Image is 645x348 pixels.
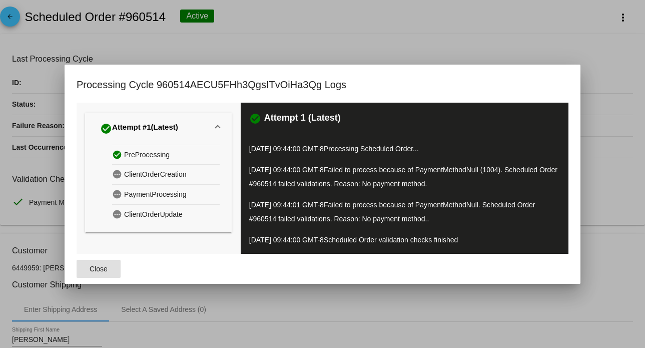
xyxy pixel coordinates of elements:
[249,113,261,125] mat-icon: check_circle
[124,167,187,182] span: ClientOrderCreation
[124,187,187,202] span: PaymentProcessing
[85,145,232,232] div: Attempt #1(Latest)
[112,187,124,201] mat-icon: pending
[249,163,560,191] p: [DATE] 09:44:00 GMT-8
[90,265,108,273] span: Close
[77,77,346,93] h1: Processing Cycle 960514AECU5FHh3QgsITvOiHa3Qg Logs
[112,167,124,181] mat-icon: pending
[85,113,232,145] mat-expansion-panel-header: Attempt #1(Latest)
[151,123,178,135] span: (Latest)
[249,142,560,156] p: [DATE] 09:44:00 GMT-8
[77,260,121,278] button: Close dialog
[264,113,341,125] h3: Attempt 1 (Latest)
[124,147,170,163] span: PreProcessing
[100,121,178,137] div: Attempt #1
[324,236,458,244] span: Scheduled Order validation checks finished
[124,207,183,222] span: ClientOrderUpdate
[249,201,535,223] span: Failed to process because of PaymentMethodNull. Scheduled Order #960514 failed validations. Reaso...
[112,147,124,162] mat-icon: check_circle
[249,198,560,226] p: [DATE] 09:44:01 GMT-8
[324,145,419,153] span: Processing Scheduled Order...
[100,123,112,135] mat-icon: check_circle
[249,233,560,247] p: [DATE] 09:44:00 GMT-8
[112,207,124,221] mat-icon: pending
[249,166,557,188] span: Failed to process because of PaymentMethodNull (1004). Scheduled Order #960514 failed validations...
